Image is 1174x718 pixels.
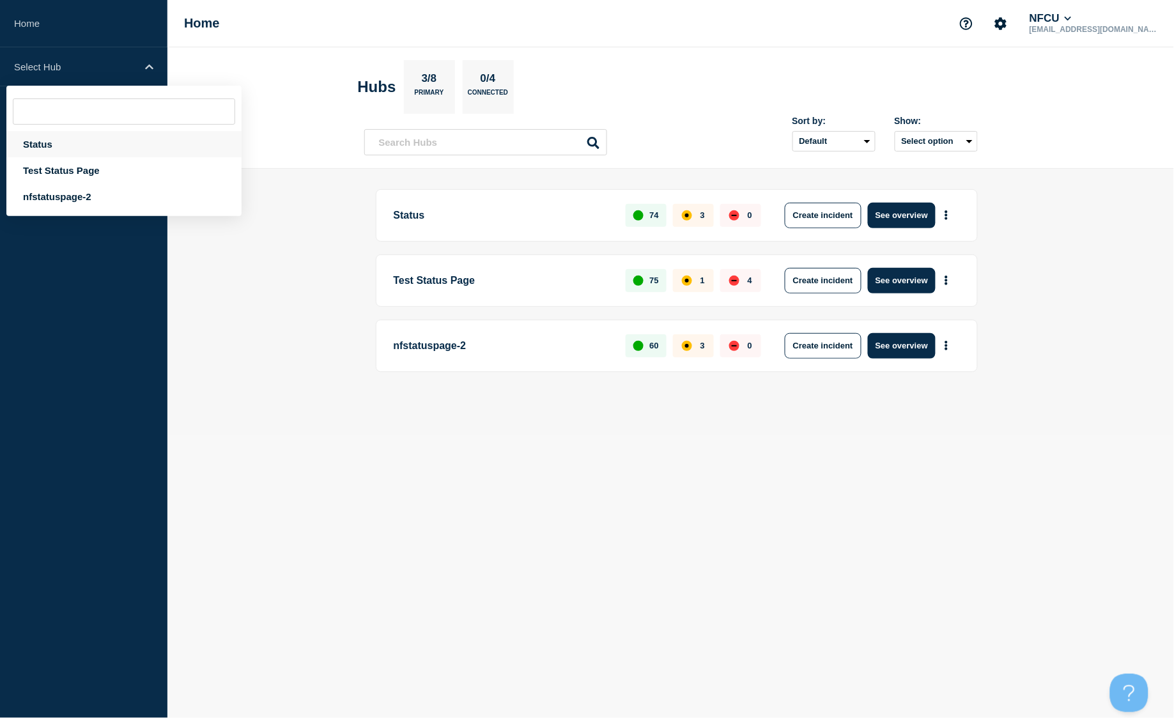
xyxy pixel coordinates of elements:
div: down [729,276,739,286]
p: 75 [649,276,658,285]
p: 0 [748,210,752,220]
p: 0 [748,341,752,350]
button: Select option [895,131,978,152]
p: 3 [700,341,705,350]
div: up [633,341,644,351]
p: 3 [700,210,705,220]
p: 74 [649,210,658,220]
div: Status [6,131,242,157]
p: Status [394,203,612,228]
p: 4 [748,276,752,285]
div: Sort by: [792,116,876,126]
button: See overview [868,268,936,293]
select: Sort by [792,131,876,152]
p: nfstatuspage-2 [394,333,612,359]
p: [EMAIL_ADDRESS][DOMAIN_NAME] [1027,25,1160,34]
div: affected [682,210,692,221]
h2: Hubs [358,78,396,96]
div: Test Status Page [6,157,242,183]
p: 0/4 [475,72,500,89]
button: More actions [938,203,955,227]
button: More actions [938,334,955,357]
div: nfstatuspage-2 [6,183,242,210]
h1: Home [184,16,220,31]
p: Primary [415,89,444,102]
p: 3/8 [417,72,442,89]
div: affected [682,276,692,286]
button: Create incident [785,268,861,293]
p: Select Hub [14,61,137,72]
input: Search Hubs [364,129,607,155]
p: 60 [649,341,658,350]
button: Create incident [785,203,861,228]
div: Show: [895,116,978,126]
button: Create incident [785,333,861,359]
div: up [633,210,644,221]
button: More actions [938,269,955,292]
button: See overview [868,333,936,359]
button: Support [953,10,980,37]
div: down [729,341,739,351]
button: Account settings [987,10,1014,37]
div: affected [682,341,692,351]
div: down [729,210,739,221]
p: 1 [700,276,705,285]
div: up [633,276,644,286]
p: Test Status Page [394,268,612,293]
iframe: Help Scout Beacon - Open [1110,674,1148,712]
p: Connected [468,89,508,102]
button: NFCU [1027,12,1074,25]
button: See overview [868,203,936,228]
